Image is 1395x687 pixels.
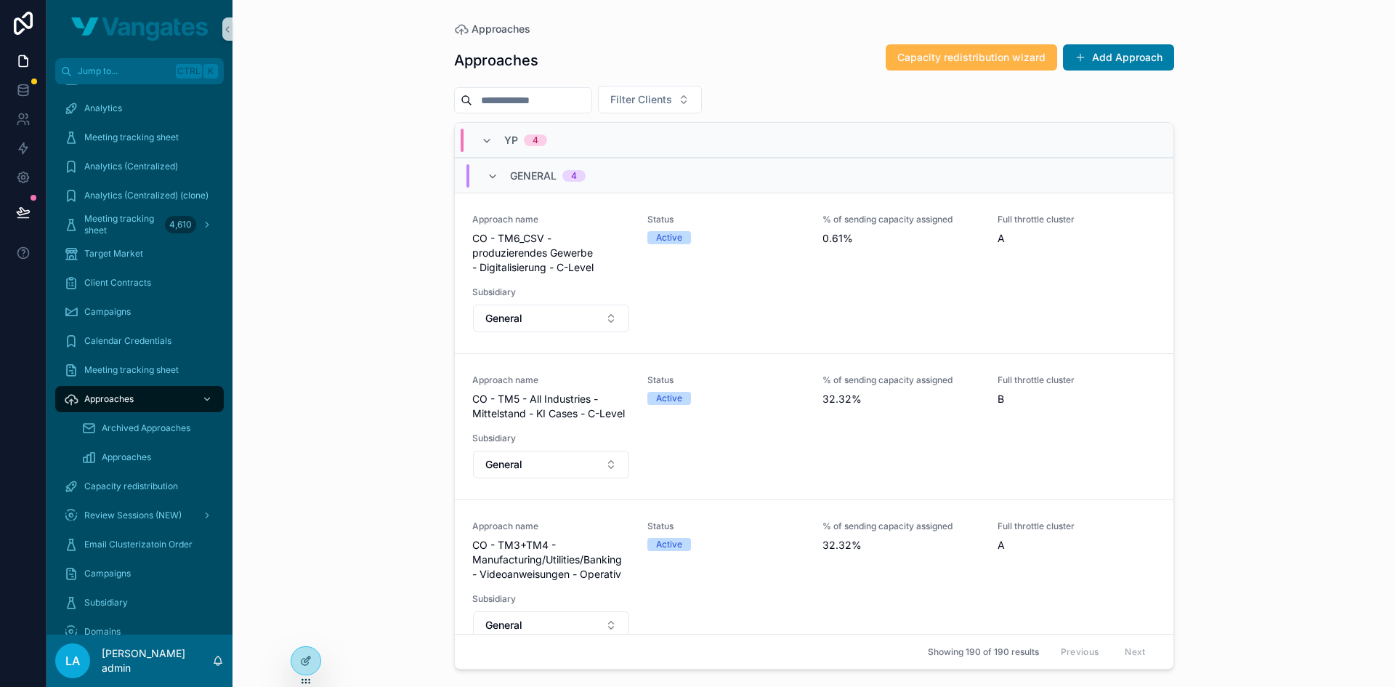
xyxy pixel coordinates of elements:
a: Archived Approaches [73,415,224,441]
span: Campaigns [84,306,131,318]
div: 4 [571,170,577,182]
a: Analytics (Centralized) (clone) [55,182,224,209]
span: General [485,457,522,472]
span: Campaigns [84,568,131,579]
span: Approach name [472,374,630,386]
div: scrollable content [46,84,232,635]
a: Meeting tracking sheet4,610 [55,212,224,238]
p: [PERSON_NAME] admin [102,646,212,675]
span: General [485,618,522,632]
span: A [998,231,1155,246]
a: Analytics [55,95,224,121]
span: Review Sessions (NEW) [84,510,182,521]
span: Target Market [84,248,143,260]
span: Capacity redistribution wizard [897,50,1046,65]
span: Approach name [472,214,630,225]
span: Archived Approaches [102,422,190,434]
span: Status [647,521,805,532]
span: Subsidiary [472,593,630,605]
span: Filter Clients [610,92,672,107]
span: Client Contracts [84,277,151,289]
span: Full throttle cluster [998,374,1155,386]
span: Subsidiary [84,597,128,608]
span: Jump to... [78,65,170,77]
span: 32.32% [822,538,980,553]
span: % of sending capacity assigned [822,214,980,225]
div: Active [656,538,682,551]
a: Analytics (Centralized) [55,153,224,180]
a: Meeting tracking sheet [55,357,224,383]
span: Full throttle cluster [998,521,1155,532]
a: Campaigns [55,561,224,587]
a: Subsidiary [55,590,224,616]
span: Capacity redistribution [84,481,178,492]
button: Jump to...CtrlK [55,58,224,84]
span: B [998,392,1155,406]
span: A [998,538,1155,553]
span: Meeting tracking sheet [84,364,179,376]
span: Meeting tracking sheet [84,132,179,143]
span: % of sending capacity assigned [822,374,980,386]
span: 0.61% [822,231,980,246]
a: Capacity redistribution [55,473,224,499]
span: General [485,311,522,326]
span: Subsidiary [472,433,630,444]
button: Capacity redistribution wizard [886,44,1057,71]
a: Calendar Credentials [55,328,224,354]
span: Status [647,374,805,386]
button: Select Button [473,305,629,332]
span: YP [504,133,518,148]
div: 4 [533,134,538,146]
div: 4,610 [165,216,196,233]
span: General [510,169,557,183]
a: Client Contracts [55,270,224,296]
span: K [205,65,217,77]
span: 32.32% [822,392,980,406]
span: Analytics (Centralized) (clone) [84,190,209,201]
a: Target Market [55,241,224,267]
a: Approach nameCO - TM6_CSV - produzierendes Gewerbe - Digitalisierung - C-LevelStatusActive% of se... [455,193,1173,353]
span: Full throttle cluster [998,214,1155,225]
img: App logo [71,17,208,41]
div: Active [656,231,682,244]
button: Select Button [598,86,702,113]
span: CO - TM6_CSV - produzierendes Gewerbe - Digitalisierung - C-Level [472,231,630,275]
a: Meeting tracking sheet [55,124,224,150]
span: Email Clusterizatoin Order [84,539,193,550]
span: Showing 190 of 190 results [928,646,1039,658]
span: Ctrl [176,64,202,79]
h1: Approaches [454,50,538,71]
span: Approach name [472,521,630,532]
a: Domains [55,619,224,645]
button: Add Approach [1063,44,1174,71]
span: Meeting tracking sheet [84,213,159,236]
span: la [65,652,80,670]
span: Analytics (Centralized) [84,161,178,172]
div: Active [656,392,682,405]
span: CO - TM3+TM4 - Manufacturing/Utilities/Banking - Videoanweisungen - Operativ [472,538,630,582]
a: Approaches [55,386,224,412]
a: Email Clusterizatoin Order [55,531,224,558]
span: Subsidiary [472,286,630,298]
a: Review Sessions (NEW) [55,502,224,529]
span: Approaches [472,22,530,36]
span: Calendar Credentials [84,335,171,347]
a: Approaches [454,22,530,36]
span: Approaches [102,451,151,463]
span: Domains [84,626,121,638]
button: Select Button [473,611,629,639]
span: Status [647,214,805,225]
button: Select Button [473,451,629,478]
a: Approach nameCO - TM5 - All Industries - Mittelstand - KI Cases - C-LevelStatusActive% of sending... [455,353,1173,499]
a: Approach nameCO - TM3+TM4 - Manufacturing/Utilities/Banking - Videoanweisungen - OperativStatusAc... [455,499,1173,660]
span: % of sending capacity assigned [822,521,980,532]
a: Approaches [73,444,224,470]
a: Campaigns [55,299,224,325]
span: CO - TM5 - All Industries - Mittelstand - KI Cases - C-Level [472,392,630,421]
span: Approaches [84,393,134,405]
span: Analytics [84,103,122,114]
